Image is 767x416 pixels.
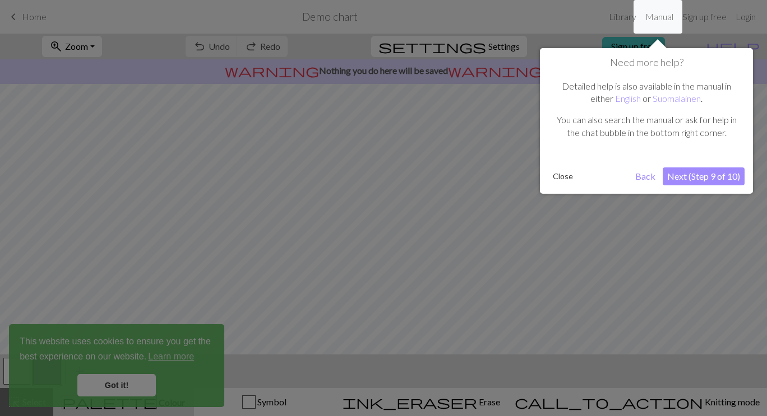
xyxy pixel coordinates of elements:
[631,167,660,185] button: Back
[540,48,753,194] div: Need more help?
[615,93,641,104] a: English
[663,167,745,185] button: Next (Step 9 of 10)
[554,80,739,105] p: Detailed help is also available in the manual in either or .
[554,114,739,139] p: You can also search the manual or ask for help in the chat bubble in the bottom right corner.
[548,168,577,185] button: Close
[653,93,701,104] a: Suomalainen
[548,57,745,69] h1: Need more help?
